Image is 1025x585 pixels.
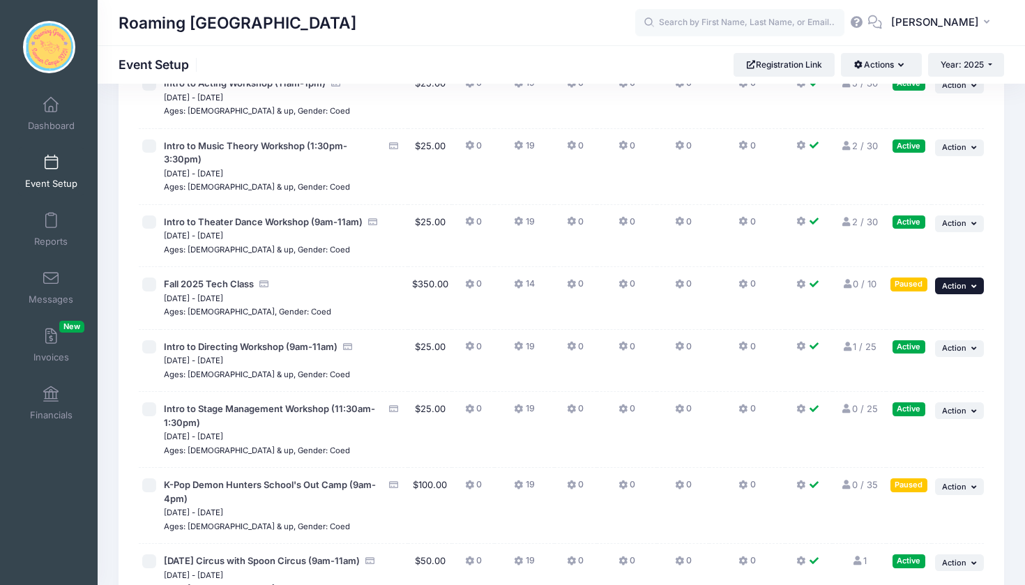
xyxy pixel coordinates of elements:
[367,218,379,227] i: Accepting Credit Card Payments
[738,478,755,499] button: 0
[942,482,966,492] span: Action
[18,263,84,312] a: Messages
[388,142,400,151] i: Accepting Credit Card Payments
[259,280,270,289] i: Accepting Credit Card Payments
[635,9,844,37] input: Search by First Name, Last Name, or Email...
[841,53,921,77] button: Actions
[23,21,75,73] img: Roaming Gnome Theatre
[164,432,223,441] small: [DATE] - [DATE]
[738,77,755,97] button: 0
[164,169,223,178] small: [DATE] - [DATE]
[25,178,77,190] span: Event Setup
[893,215,925,229] div: Active
[734,53,835,77] a: Registration Link
[408,66,453,129] td: $25.00
[18,89,84,138] a: Dashboard
[935,478,984,495] button: Action
[841,479,878,490] a: 0 / 35
[164,216,363,227] span: Intro to Theater Dance Workshop (9am-11am)
[164,307,331,317] small: Ages: [DEMOGRAPHIC_DATA], Gender: Coed
[465,278,482,298] button: 0
[893,139,925,153] div: Active
[935,554,984,571] button: Action
[567,402,584,423] button: 0
[514,139,534,160] button: 19
[567,340,584,360] button: 0
[738,139,755,160] button: 0
[408,330,453,393] td: $25.00
[942,218,966,228] span: Action
[942,558,966,568] span: Action
[675,402,692,423] button: 0
[738,340,755,360] button: 0
[567,278,584,298] button: 0
[119,57,201,72] h1: Event Setup
[618,554,635,575] button: 0
[893,554,925,568] div: Active
[618,139,635,160] button: 0
[738,278,755,298] button: 0
[935,77,984,93] button: Action
[465,402,482,423] button: 0
[890,478,927,492] div: Paused
[164,446,350,455] small: Ages: [DEMOGRAPHIC_DATA] & up, Gender: Coed
[893,340,925,354] div: Active
[408,267,453,330] td: $350.00
[18,379,84,427] a: Financials
[738,554,755,575] button: 0
[514,402,534,423] button: 19
[675,278,692,298] button: 0
[618,478,635,499] button: 0
[408,129,453,205] td: $25.00
[119,7,356,39] h1: Roaming [GEOGRAPHIC_DATA]
[675,478,692,499] button: 0
[514,278,534,298] button: 14
[841,216,878,227] a: 2 / 30
[408,468,453,544] td: $100.00
[465,77,482,97] button: 0
[33,351,69,363] span: Invoices
[164,278,254,289] span: Fall 2025 Tech Class
[942,281,966,291] span: Action
[514,340,534,360] button: 19
[514,554,534,575] button: 19
[59,321,84,333] span: New
[18,147,84,196] a: Event Setup
[29,294,73,305] span: Messages
[514,77,534,97] button: 19
[882,7,1004,39] button: [PERSON_NAME]
[164,555,360,566] span: [DATE] Circus with Spoon Circus (9am-11am)
[18,205,84,254] a: Reports
[567,554,584,575] button: 0
[935,278,984,294] button: Action
[388,404,400,413] i: Accepting Credit Card Payments
[465,215,482,236] button: 0
[942,343,966,353] span: Action
[567,139,584,160] button: 0
[388,480,400,489] i: Accepting Credit Card Payments
[890,278,927,291] div: Paused
[675,340,692,360] button: 0
[514,478,534,499] button: 19
[567,77,584,97] button: 0
[618,77,635,97] button: 0
[841,140,878,151] a: 2 / 30
[465,139,482,160] button: 0
[164,403,375,428] span: Intro to Stage Management Workshop (11:30am-1:30pm)
[164,508,223,517] small: [DATE] - [DATE]
[465,554,482,575] button: 0
[935,139,984,156] button: Action
[18,321,84,370] a: InvoicesNew
[675,554,692,575] button: 0
[841,403,878,414] a: 0 / 25
[618,215,635,236] button: 0
[738,402,755,423] button: 0
[893,402,925,416] div: Active
[675,215,692,236] button: 0
[365,556,376,565] i: Accepting Credit Card Payments
[342,342,354,351] i: Accepting Credit Card Payments
[675,139,692,160] button: 0
[567,478,584,499] button: 0
[941,59,984,70] span: Year: 2025
[164,479,376,504] span: K-Pop Demon Hunters School's Out Camp (9am-4pm)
